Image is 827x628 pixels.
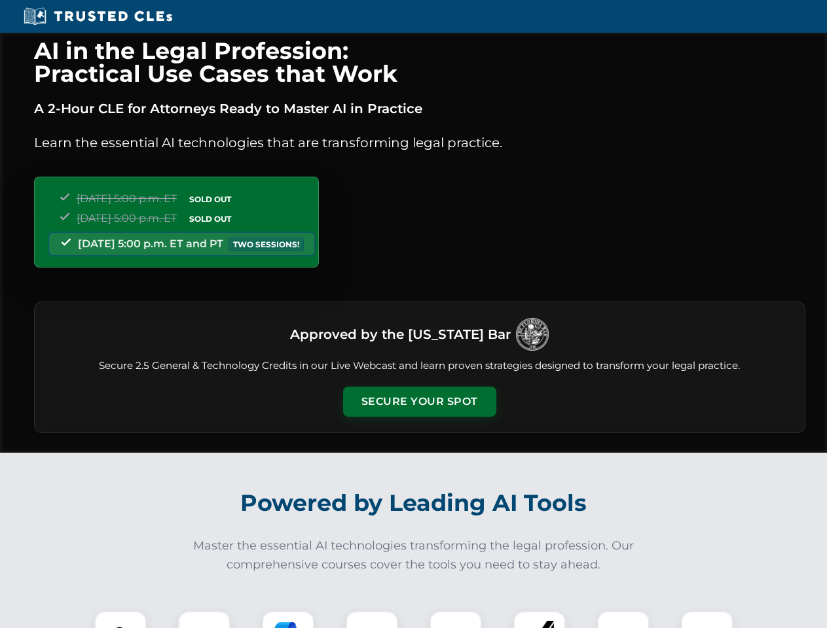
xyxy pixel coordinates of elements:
h2: Powered by Leading AI Tools [51,480,777,526]
span: [DATE] 5:00 p.m. ET [77,212,177,224]
button: Secure Your Spot [343,387,496,417]
img: Trusted CLEs [20,7,176,26]
h3: Approved by the [US_STATE] Bar [290,323,511,346]
img: Logo [516,318,549,351]
p: Secure 2.5 General & Technology Credits in our Live Webcast and learn proven strategies designed ... [50,358,789,374]
p: Learn the essential AI technologies that are transforming legal practice. [34,132,805,153]
span: SOLD OUT [185,192,236,206]
p: A 2-Hour CLE for Attorneys Ready to Master AI in Practice [34,98,805,119]
span: [DATE] 5:00 p.m. ET [77,192,177,205]
h1: AI in the Legal Profession: Practical Use Cases that Work [34,39,805,85]
p: Master the essential AI technologies transforming the legal profession. Our comprehensive courses... [185,536,643,574]
span: SOLD OUT [185,212,236,226]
